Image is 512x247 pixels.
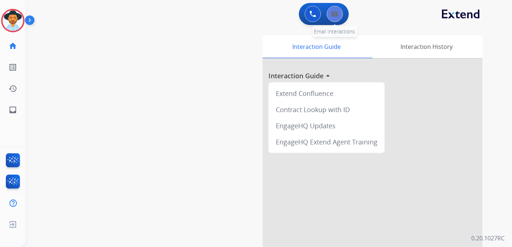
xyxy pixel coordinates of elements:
p: 0.20.1027RC [471,234,505,243]
mat-icon: inbox [8,105,17,114]
div: Contract Lookup with ID [271,101,382,118]
span: Email Interactions [314,28,355,35]
mat-icon: home [8,42,17,50]
div: EngageHQ Extend Agent Training [271,134,382,150]
img: avatar [3,10,23,31]
mat-icon: history [8,84,17,93]
mat-icon: list_alt [8,63,17,72]
div: Extend Confluence [271,85,382,101]
div: Interaction History [371,35,483,58]
div: EngageHQ Updates [271,118,382,134]
div: Interaction Guide [263,35,371,58]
